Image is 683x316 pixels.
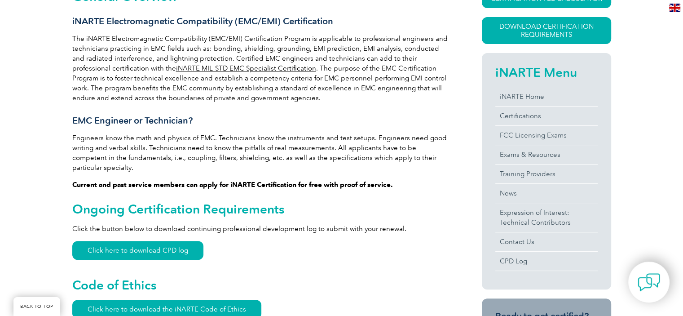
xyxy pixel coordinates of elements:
[72,241,203,260] a: Click here to download CPD log
[72,224,449,234] p: Click the button below to download continuing professional development log to submit with your re...
[72,202,449,216] h2: Ongoing Certification Requirements
[669,4,680,12] img: en
[495,107,598,125] a: Certifications
[495,252,598,271] a: CPD Log
[638,271,660,294] img: contact-chat.png
[495,145,598,164] a: Exams & Resources
[495,184,598,203] a: News
[72,181,393,189] strong: Current and past service members can apply for iNARTE Certification for free with proof of service.
[176,64,316,72] a: iNARTE MIL-STD EMC Specialist Certification
[495,126,598,145] a: FCC Licensing Exams
[495,87,598,106] a: iNARTE Home
[495,232,598,251] a: Contact Us
[72,16,449,27] h3: iNARTE Electromagnetic Compatibility (EMC/EMI) Certification
[72,115,449,126] h3: EMC Engineer or Technician?
[495,165,598,183] a: Training Providers
[72,133,449,173] p: Engineers know the math and physics of EMC. Technicians know the instruments and test setups. Eng...
[495,203,598,232] a: Expression of Interest:Technical Contributors
[72,278,449,292] h2: Code of Ethics
[482,17,611,44] a: Download Certification Requirements
[72,34,449,103] p: The iNARTE Electromagnetic Compatibility (EMC/EMI) Certification Program is applicable to profess...
[13,297,60,316] a: BACK TO TOP
[495,65,598,80] h2: iNARTE Menu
